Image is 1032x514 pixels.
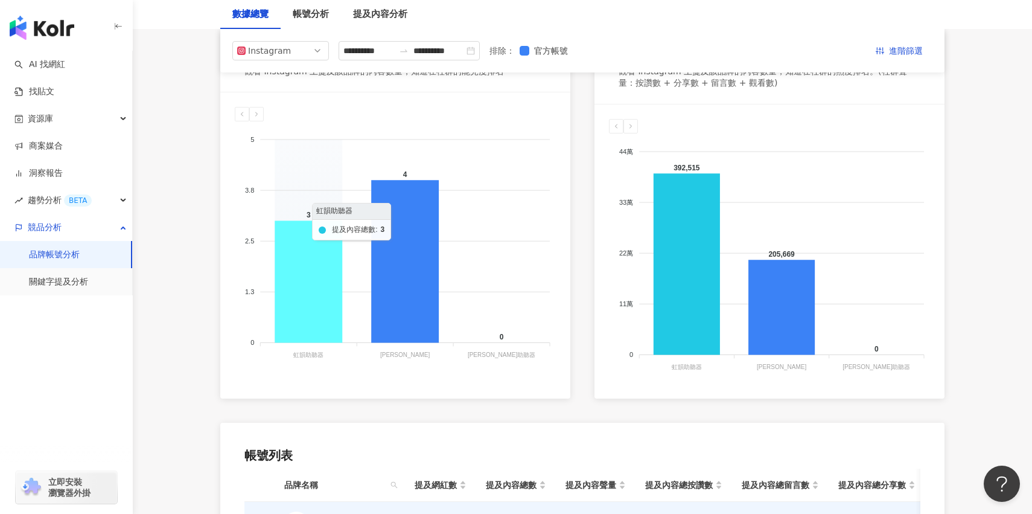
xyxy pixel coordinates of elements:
tspan: 1.3 [245,288,254,295]
tspan: 22萬 [619,249,633,257]
tspan: 0 [629,351,633,358]
span: rise [14,196,23,205]
tspan: [PERSON_NAME] [757,364,806,370]
th: 提及內容總分享數 [829,469,925,502]
span: 提及內容聲量 [565,478,616,492]
a: searchAI 找網紅 [14,59,65,71]
a: chrome extension立即安裝 瀏覽器外掛 [16,471,117,504]
a: 品牌帳號分析 [29,249,80,261]
tspan: 虹韻助聽器 [293,352,323,359]
span: 趨勢分析 [28,187,92,214]
span: 提及內容總留言數 [742,478,809,492]
span: 提及內容總分享數 [838,478,906,492]
tspan: [PERSON_NAME]助聽器 [468,352,535,359]
tspan: 0 [250,339,254,346]
button: 進階篩選 [866,41,932,60]
a: 商案媒合 [14,140,63,152]
div: 提及內容分析 [353,7,407,22]
span: 品牌名稱 [284,478,386,492]
div: 帳號分析 [293,7,329,22]
div: 帳號列表 [244,447,920,464]
span: 官方帳號 [529,44,573,57]
tspan: 2.5 [245,237,254,245]
label: 排除 ： [489,44,515,57]
tspan: 虹韻助聽器 [672,364,702,370]
th: 提及內容聲量 [556,469,635,502]
div: BETA [64,194,92,207]
span: 提及網紅數 [415,478,457,492]
th: 提及內容總按讚數 [635,469,732,502]
div: 觀看 Instagram 上提及該品牌的內容數量，知道在社群的熱度排名。(社群聲量：按讚數 + 分享數 + 留言數 + 觀看數) [619,66,920,89]
a: 關鍵字提及分析 [29,276,88,288]
img: chrome extension [19,478,43,497]
tspan: 33萬 [619,199,633,206]
span: to [399,46,409,56]
tspan: [PERSON_NAME]助聽器 [842,364,910,370]
span: search [390,481,398,489]
th: 提及內容總數 [476,469,556,502]
a: 洞察報告 [14,167,63,179]
th: 提及內容總留言數 [732,469,829,502]
tspan: [PERSON_NAME] [380,352,430,359]
span: 進階篩選 [889,42,923,61]
span: 提及內容總數 [486,478,537,492]
span: 資源庫 [28,105,53,132]
div: Instagram [248,42,287,60]
span: search [388,476,400,494]
th: 提及網紅數 [405,469,476,502]
span: 立即安裝 瀏覽器外掛 [48,477,91,498]
tspan: 44萬 [619,148,633,155]
a: 找貼文 [14,86,54,98]
span: 提及內容總按讚數 [645,478,713,492]
span: swap-right [399,46,409,56]
div: 數據總覽 [232,7,269,22]
tspan: 3.8 [245,187,254,194]
tspan: 11萬 [619,300,633,307]
tspan: 5 [250,136,254,143]
img: logo [10,16,74,40]
span: 競品分析 [28,214,62,241]
iframe: Help Scout Beacon - Open [984,466,1020,502]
